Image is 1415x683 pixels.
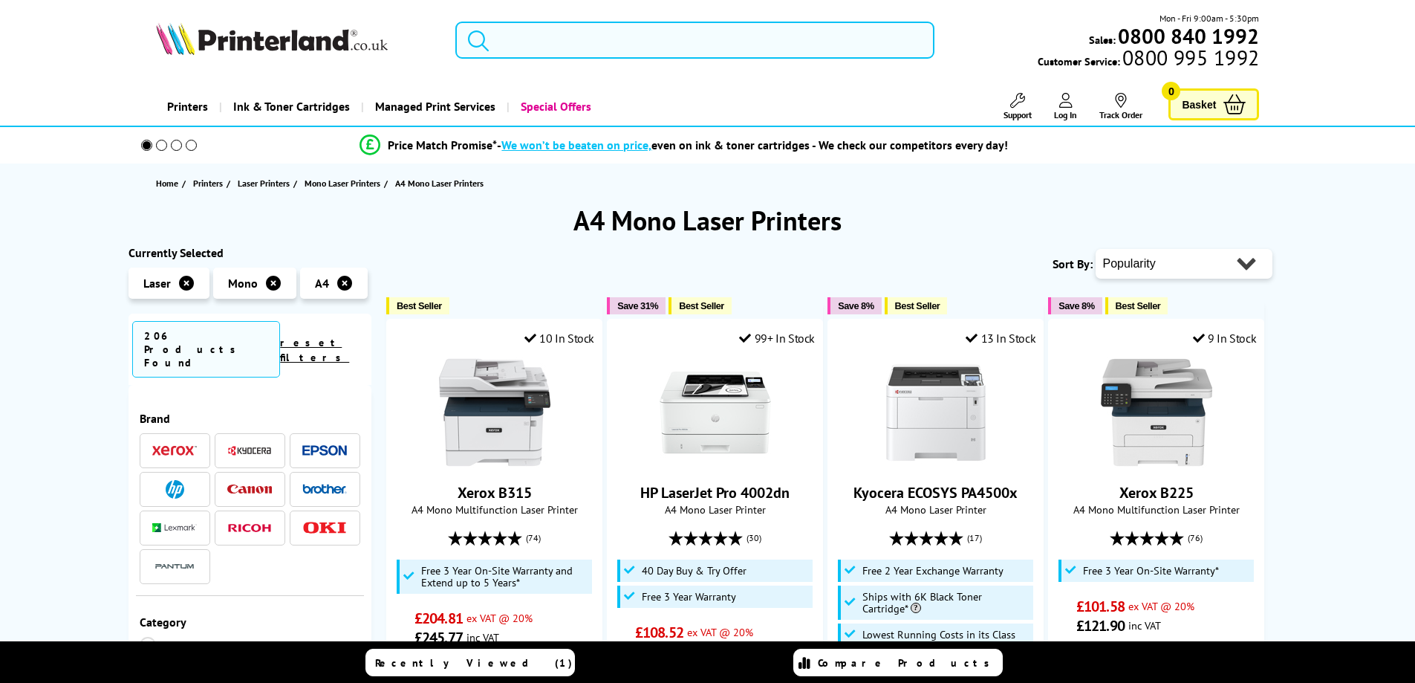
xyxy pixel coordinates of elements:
[1128,599,1194,613] span: ex VAT @ 20%
[669,297,732,314] button: Best Seller
[1101,456,1212,471] a: Xerox B225
[526,524,541,552] span: (74)
[365,649,575,676] a: Recently Viewed (1)
[642,565,746,577] span: 40 Day Buy & Try Offer
[414,628,463,647] span: £245.77
[238,175,290,191] span: Laser Printers
[386,297,449,314] button: Best Seller
[140,637,250,670] a: Print Only
[152,519,197,537] a: Lexmark
[143,276,171,291] span: Laser
[635,623,683,642] span: £108.52
[466,630,499,644] span: inc VAT
[1099,93,1142,120] a: Track Order
[302,522,347,534] img: OKI
[280,336,349,364] a: reset filters
[152,557,197,576] a: Pantum
[1118,22,1259,50] b: 0800 840 1992
[302,480,347,499] a: Brother
[193,175,227,191] a: Printers
[302,441,347,460] a: Epson
[1182,94,1216,114] span: Basket
[227,480,272,499] a: Canon
[421,565,589,589] span: Free 3 Year On-Site Warranty and Extend up to 5 Years*
[302,445,347,456] img: Epson
[1003,93,1032,120] a: Support
[156,175,182,191] a: Home
[156,88,219,126] a: Printers
[1083,565,1219,577] span: Free 3 Year On-Site Warranty*
[1003,109,1032,120] span: Support
[507,88,602,126] a: Special Offers
[1053,256,1093,271] span: Sort By:
[642,591,736,603] span: Free 3 Year Warranty
[305,175,380,191] span: Mono Laser Printers
[1128,618,1161,632] span: inc VAT
[152,557,197,575] img: Pantum
[660,456,771,471] a: HP LaserJet Pro 4002dn
[227,445,272,456] img: Kyocera
[793,649,1003,676] a: Compare Products
[1193,331,1257,346] div: 9 In Stock
[607,297,666,314] button: Save 31%
[156,22,388,55] img: Printerland Logo
[497,137,1008,152] div: - even on ink & toner cartridges - We check our competitors every day!
[739,331,815,346] div: 99+ In Stock
[1058,300,1094,311] span: Save 8%
[862,565,1003,577] span: Free 2 Year Exchange Warranty
[121,132,1248,158] li: modal_Promise
[219,88,361,126] a: Ink & Toner Cartridges
[524,331,594,346] div: 10 In Stock
[375,656,573,670] span: Recently Viewed (1)
[1076,597,1125,616] span: £101.58
[227,519,272,537] a: Ricoh
[1038,51,1259,68] span: Customer Service:
[687,625,753,639] span: ex VAT @ 20%
[227,524,272,532] img: Ricoh
[302,484,347,494] img: Brother
[1054,93,1077,120] a: Log In
[227,485,272,494] img: Canon
[227,441,272,460] a: Kyocera
[132,321,281,378] span: 206 Products Found
[1048,297,1102,314] button: Save 8%
[439,456,550,471] a: Xerox B315
[315,276,329,291] span: A4
[880,357,992,468] img: Kyocera ECOSYS PA4500x
[1105,297,1168,314] button: Best Seller
[640,483,790,502] a: HP LaserJet Pro 4002dn
[193,175,223,191] span: Printers
[361,88,507,126] a: Managed Print Services
[466,611,533,625] span: ex VAT @ 20%
[233,88,350,126] span: Ink & Toner Cartridges
[967,524,982,552] span: (17)
[1076,616,1125,635] span: £121.90
[394,502,594,517] span: A4 Mono Multifunction Laser Printer
[1188,524,1203,552] span: (76)
[827,297,881,314] button: Save 8%
[1054,109,1077,120] span: Log In
[1089,33,1116,47] span: Sales:
[880,456,992,471] a: Kyocera ECOSYS PA4500x
[885,297,948,314] button: Best Seller
[862,591,1030,615] span: Ships with 6K Black Toner Cartridge*
[414,609,463,628] span: £204.81
[1162,82,1180,100] span: 0
[152,441,197,460] a: Xerox
[238,175,293,191] a: Laser Printers
[836,502,1035,517] span: A4 Mono Laser Printer
[152,480,197,499] a: HP
[1056,502,1256,517] span: A4 Mono Multifunction Laser Printer
[679,300,724,311] span: Best Seller
[152,523,197,532] img: Lexmark
[458,483,532,502] a: Xerox B315
[615,502,815,517] span: A4 Mono Laser Printer
[1116,29,1259,43] a: 0800 840 1992
[140,615,361,629] div: Category
[501,137,651,152] span: We won’t be beaten on price,
[1159,11,1259,25] span: Mon - Fri 9:00am - 5:30pm
[1119,483,1194,502] a: Xerox B225
[853,483,1018,502] a: Kyocera ECOSYS PA4500x
[302,519,347,537] a: OKI
[129,203,1287,238] h1: A4 Mono Laser Printers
